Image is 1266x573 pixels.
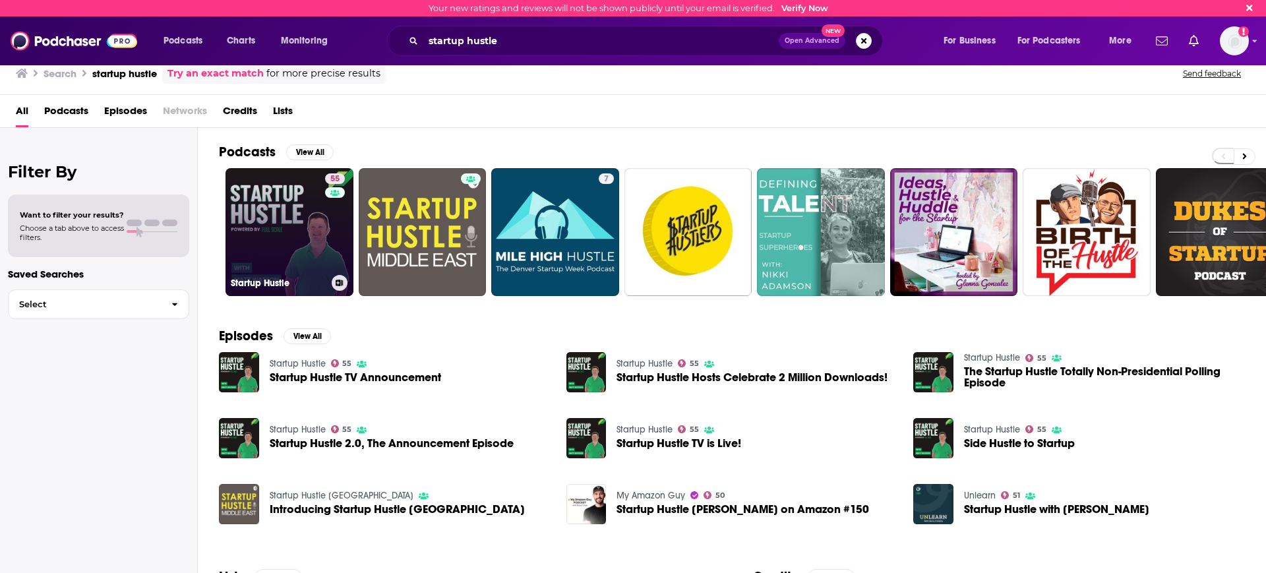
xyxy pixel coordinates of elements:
input: Search podcasts, credits, & more... [423,30,779,51]
a: Startup Hustle [964,352,1020,363]
a: Side Hustle to Startup [964,438,1075,449]
img: The Startup Hustle Totally Non-Presidential Polling Episode [913,352,953,392]
a: Startup Hustle with Shiyan Koh [964,504,1149,515]
span: Monitoring [281,32,328,50]
img: Introducing Startup Hustle Middle East [219,484,259,524]
img: Startup Hustle Hosts Celebrate 2 Million Downloads! [566,352,607,392]
a: Podcasts [44,100,88,127]
h2: Podcasts [219,144,276,160]
button: open menu [154,30,220,51]
h2: Filter By [8,162,189,181]
span: 51 [1013,493,1020,498]
svg: Email not verified [1238,26,1249,37]
button: open menu [934,30,1012,51]
a: Startup Hustle TV Announcement [270,372,441,383]
span: 55 [342,427,351,433]
a: Unlearn [964,490,996,501]
span: Introducing Startup Hustle [GEOGRAPHIC_DATA] [270,504,525,515]
button: Send feedback [1179,68,1245,79]
a: All [16,100,28,127]
a: 55 [325,173,345,184]
a: The Startup Hustle Totally Non-Presidential Polling Episode [964,366,1245,388]
a: 55Startup Hustle [226,168,353,296]
span: Open Advanced [785,38,839,44]
span: 7 [604,173,609,186]
span: Want to filter your results? [20,210,124,220]
a: 55 [331,359,352,367]
span: Startup Hustle with [PERSON_NAME] [964,504,1149,515]
img: Side Hustle to Startup [913,418,953,458]
a: My Amazon Guy [617,490,685,501]
button: open menu [1100,30,1148,51]
a: Verify Now [781,3,828,13]
a: EpisodesView All [219,328,331,344]
img: Startup Hustle 2.0, The Announcement Episode [219,418,259,458]
span: 50 [715,493,725,498]
img: Startup Hustle with Shiyan Koh [913,484,953,524]
a: Startup Hustle Andrew Morgans on Amazon #150 [617,504,869,515]
button: View All [284,328,331,344]
button: View All [286,144,334,160]
span: Logged in as MelissaPS [1220,26,1249,55]
a: Try an exact match [167,66,264,81]
div: Search podcasts, credits, & more... [400,26,895,56]
button: Open AdvancedNew [779,33,845,49]
span: 55 [342,361,351,367]
span: New [822,24,845,37]
a: Startup Hustle [270,358,326,369]
h3: startup hustle [92,67,157,80]
span: 55 [690,361,699,367]
img: Startup Hustle TV Announcement [219,352,259,392]
a: 55 [331,425,352,433]
a: Credits [223,100,257,127]
img: Startup Hustle TV is Live! [566,418,607,458]
button: Show profile menu [1220,26,1249,55]
a: Startup Hustle [617,358,673,369]
a: 55 [1025,354,1046,362]
a: Startup Hustle TV is Live! [617,438,741,449]
a: Charts [218,30,263,51]
a: 7 [491,168,619,296]
span: More [1109,32,1131,50]
div: Your new ratings and reviews will not be shown publicly until your email is verified. [429,3,828,13]
a: Startup Hustle Hosts Celebrate 2 Million Downloads! [617,372,888,383]
span: 55 [690,427,699,433]
button: Select [8,289,189,319]
button: open menu [1009,30,1100,51]
h3: Startup Hustle [231,278,326,289]
a: Episodes [104,100,147,127]
a: 55 [678,425,699,433]
a: Show notifications dropdown [1184,30,1204,52]
a: 55 [1025,425,1046,433]
img: Startup Hustle Andrew Morgans on Amazon #150 [566,484,607,524]
a: Lists [273,100,293,127]
a: Startup Hustle 2.0, The Announcement Episode [270,438,514,449]
span: Networks [163,100,207,127]
a: 55 [678,359,699,367]
span: Charts [227,32,255,50]
span: 55 [1037,427,1046,433]
a: 51 [1001,491,1020,499]
a: Startup Hustle [617,424,673,435]
h2: Episodes [219,328,273,344]
img: Podchaser - Follow, Share and Rate Podcasts [11,28,137,53]
span: for more precise results [266,66,380,81]
a: Introducing Startup Hustle Middle East [270,504,525,515]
